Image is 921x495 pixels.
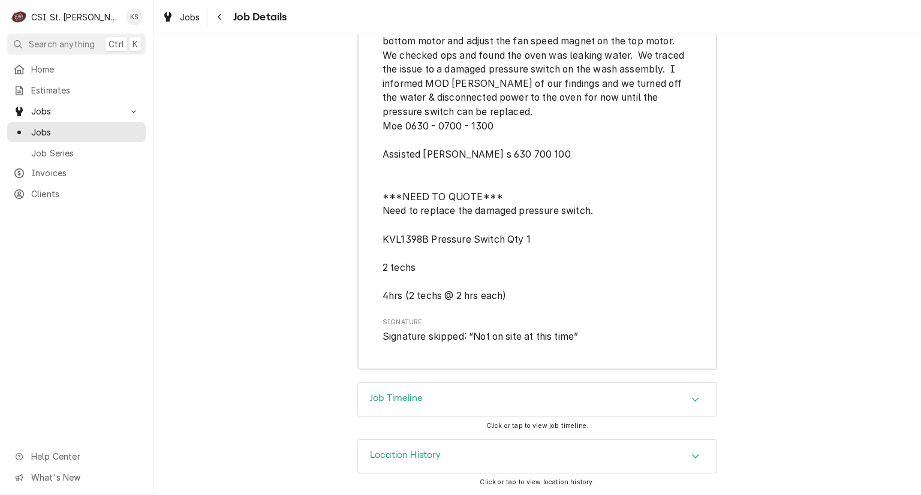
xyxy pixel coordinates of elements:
[358,440,717,473] button: Accordion Details Expand Trigger
[383,330,692,344] span: Skip Signature Reason
[31,63,140,76] span: Home
[7,59,146,79] a: Home
[7,101,146,121] a: Go to Jobs
[29,38,95,50] span: Search anything
[31,147,140,159] span: Job Series
[31,105,122,117] span: Jobs
[109,38,124,50] span: Ctrl
[31,450,139,463] span: Help Center
[7,184,146,204] a: Clients
[486,422,588,430] span: Click or tap to view job timeline.
[7,163,146,183] a: Invoices
[370,393,423,404] h3: Job Timeline
[126,8,143,25] div: KS
[358,440,717,473] div: Accordion Header
[31,84,140,96] span: Estimates
[7,143,146,163] a: Job Series
[7,34,146,55] button: Search anythingCtrlK
[31,188,140,200] span: Clients
[358,383,717,416] button: Accordion Details Expand Trigger
[7,80,146,100] a: Estimates
[7,446,146,466] a: Go to Help Center
[31,471,139,484] span: What's New
[126,8,143,25] div: Kris Swearingen's Avatar
[383,318,692,327] span: Signature
[31,11,119,23] div: CSI St. [PERSON_NAME]
[31,167,140,179] span: Invoices
[7,467,146,487] a: Go to What's New
[230,9,287,25] span: Job Details
[11,8,28,25] div: CSI St. Louis's Avatar
[11,8,28,25] div: C
[210,7,230,26] button: Navigate back
[358,383,717,416] div: Accordion Header
[357,439,717,474] div: Location History
[31,126,140,138] span: Jobs
[480,478,594,486] span: Click or tap to view location history.
[7,122,146,142] a: Jobs
[370,449,441,461] h3: Location History
[357,382,717,417] div: Job Timeline
[157,7,205,27] a: Jobs
[383,318,692,343] div: Signator
[180,11,200,23] span: Jobs
[133,38,138,50] span: K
